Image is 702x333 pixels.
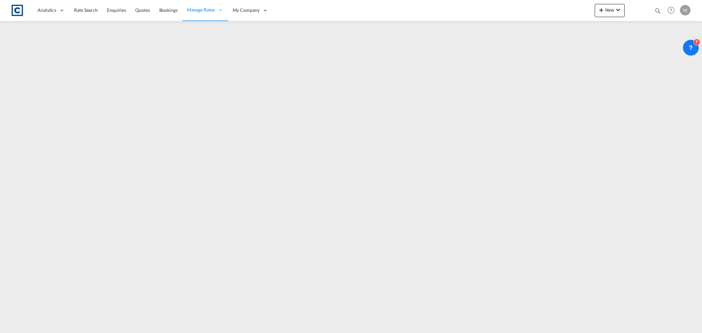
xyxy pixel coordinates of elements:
[597,7,622,13] span: New
[187,7,215,13] span: Manage Rates
[654,7,662,14] md-icon: icon-magnify
[665,5,677,16] span: Help
[233,7,260,13] span: My Company
[665,5,680,16] div: Help
[614,6,622,14] md-icon: icon-chevron-down
[595,4,625,17] button: icon-plus 400-fgNewicon-chevron-down
[680,5,690,15] div: M
[597,6,605,14] md-icon: icon-plus 400-fg
[10,3,25,18] img: 1fdb9190129311efbfaf67cbb4249bed.jpeg
[74,7,98,13] span: Rate Search
[135,7,150,13] span: Quotes
[654,7,662,17] div: icon-magnify
[38,7,56,13] span: Analytics
[107,7,126,13] span: Enquiries
[159,7,178,13] span: Bookings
